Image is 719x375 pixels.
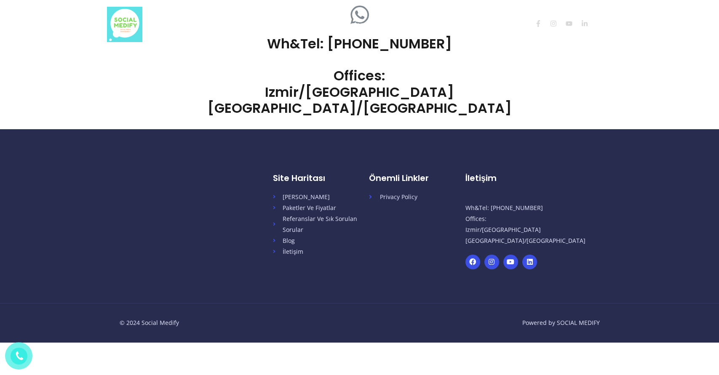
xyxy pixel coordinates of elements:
[339,11,461,38] a: Referanslar ve Sık Sorulan Sorular
[273,235,369,246] a: Blog
[465,191,582,246] p: Offices: Izmir/[GEOGRAPHIC_DATA] [GEOGRAPHIC_DATA]/[GEOGRAPHIC_DATA]
[279,213,369,235] span: Referanslar Ve Sık Sorulan Sorular
[273,191,369,202] a: [PERSON_NAME]
[279,202,336,213] span: Paketler Ve Fiyatlar
[230,11,272,38] a: Anasayfa
[465,204,543,212] span: Wh&Tel: [PHONE_NUMBER]
[535,20,549,27] a: facebook-f
[566,20,580,27] a: youtube
[377,191,417,202] span: Privacy Policy
[550,20,564,27] a: instagram
[279,191,330,202] span: [PERSON_NAME]
[522,319,600,327] span: Powered by SOCIAL MEDIFY
[273,202,369,213] a: Paketler Ve Fiyatlar
[488,11,524,38] a: İletişim
[120,319,179,327] span: © 2024 Social Medify
[208,34,512,118] span: Wh&Tel: [PHONE_NUMBER] Offices: Izmir/[GEOGRAPHIC_DATA] [GEOGRAPHIC_DATA]/[GEOGRAPHIC_DATA]
[13,351,24,361] img: phone.png
[223,11,612,38] nav: Site Navigation
[279,246,303,257] span: İletişim
[461,11,488,38] a: Blog
[581,20,595,27] a: linkedin-in
[369,173,465,183] h5: Önemli Linkler
[465,173,582,183] h5: İletişim
[273,173,369,183] h5: Site Haritası
[273,246,369,257] a: İletişim
[273,213,369,235] a: Referanslar Ve Sık Sorulan Sorular
[272,11,339,38] a: Paketler&Fiyatlar
[279,235,295,246] span: Blog
[369,191,465,202] a: Privacy Policy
